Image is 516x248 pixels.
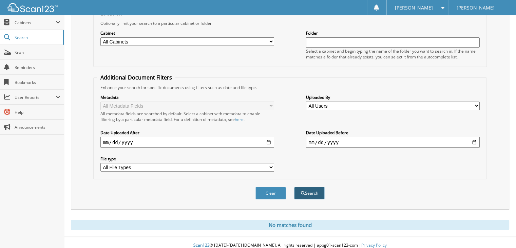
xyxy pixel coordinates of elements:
button: Search [294,187,325,199]
div: All metadata fields are searched by default. Select a cabinet with metadata to enable filtering b... [100,111,274,122]
span: Bookmarks [15,79,60,85]
span: User Reports [15,94,56,100]
img: scan123-logo-white.svg [7,3,58,12]
label: Uploaded By [306,94,480,100]
span: Scan123 [193,242,210,248]
label: Date Uploaded Before [306,130,480,136]
legend: Additional Document Filters [97,74,175,81]
a: here [235,117,244,122]
label: Cabinet [100,30,274,36]
div: No matches found [71,220,509,230]
label: Metadata [100,94,274,100]
input: start [100,137,274,148]
span: Announcements [15,124,60,130]
span: Cabinets [15,20,56,25]
span: [PERSON_NAME] [457,6,495,10]
iframe: Chat Widget [482,215,516,248]
span: Help [15,109,60,115]
a: Privacy Policy [361,242,387,248]
input: end [306,137,480,148]
span: Reminders [15,65,60,70]
span: Search [15,35,59,40]
div: Select a cabinet and begin typing the name of the folder you want to search in. If the name match... [306,48,480,60]
div: Enhance your search for specific documents using filters such as date and file type. [97,85,483,90]
label: File type [100,156,274,162]
span: Scan [15,50,60,55]
div: Optionally limit your search to a particular cabinet or folder [97,20,483,26]
button: Clear [255,187,286,199]
label: Folder [306,30,480,36]
label: Date Uploaded After [100,130,274,136]
span: [PERSON_NAME] [395,6,433,10]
